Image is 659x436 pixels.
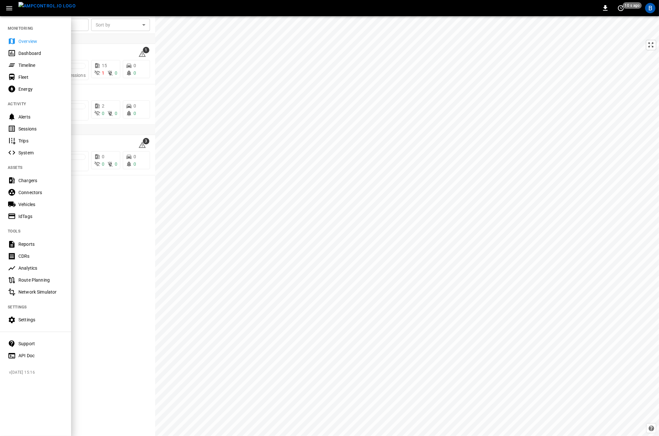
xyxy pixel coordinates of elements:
div: Support [18,340,63,347]
div: Settings [18,317,63,323]
div: Sessions [18,126,63,132]
div: Vehicles [18,201,63,208]
div: Reports [18,241,63,247]
img: ampcontrol.io logo [18,2,76,10]
div: System [18,150,63,156]
div: CDRs [18,253,63,259]
span: v [DATE] 15:16 [9,369,66,376]
div: Timeline [18,62,63,68]
div: Alerts [18,114,63,120]
div: IdTags [18,213,63,220]
div: API Doc [18,352,63,359]
div: Trips [18,138,63,144]
div: Energy [18,86,63,92]
div: Overview [18,38,63,45]
div: Network Simulator [18,289,63,295]
div: Dashboard [18,50,63,57]
div: Chargers [18,177,63,184]
div: Connectors [18,189,63,196]
span: 10 s ago [623,2,642,9]
div: Fleet [18,74,63,80]
div: Analytics [18,265,63,271]
button: set refresh interval [616,3,626,13]
div: Route Planning [18,277,63,283]
div: profile-icon [645,3,655,13]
